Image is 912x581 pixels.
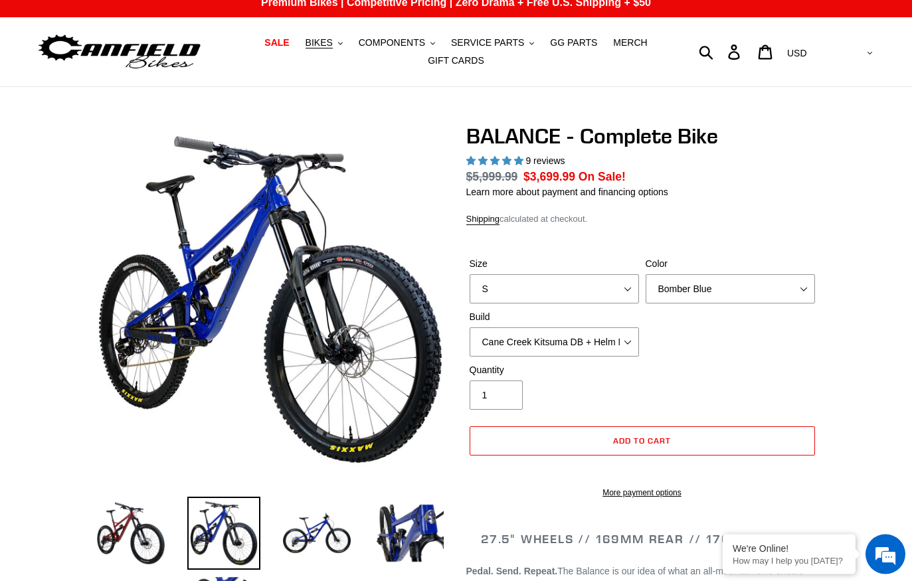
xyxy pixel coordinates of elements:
label: Quantity [470,364,639,378]
a: GG PARTS [543,35,604,52]
span: $3,699.99 [523,171,575,184]
div: We're Online! [733,543,846,554]
span: SERVICE PARTS [451,38,524,49]
div: calculated at checkout. [466,213,818,226]
p: How may I help you today? [733,556,846,566]
span: On Sale! [579,169,626,186]
a: Learn more about payment and financing options [466,187,668,198]
img: Load image into Gallery viewer, BALANCE - Complete Bike [280,497,353,570]
span: MERCH [613,38,647,49]
button: BIKES [299,35,349,52]
span: SALE [264,38,289,49]
span: 5.00 stars [466,156,526,167]
span: 9 reviews [525,156,565,167]
img: Canfield Bikes [37,32,203,74]
img: Load image into Gallery viewer, BALANCE - Complete Bike [94,497,167,570]
a: Shipping [466,214,500,226]
button: Add to cart [470,427,815,456]
h1: BALANCE - Complete Bike [466,124,818,149]
a: SALE [258,35,296,52]
span: COMPONENTS [359,38,425,49]
img: BALANCE - Complete Bike [97,127,444,473]
a: More payment options [470,487,815,499]
label: Color [646,258,815,272]
label: Build [470,311,639,325]
span: GG PARTS [550,38,597,49]
h2: 27.5" WHEELS // 169MM REAR // 170MM FRONT [466,533,818,547]
b: Pedal. Send. Repeat. [466,566,558,577]
span: BIKES [306,38,333,49]
img: Load image into Gallery viewer, BALANCE - Complete Bike [373,497,446,570]
button: COMPONENTS [352,35,442,52]
a: MERCH [606,35,654,52]
s: $5,999.99 [466,171,518,184]
img: Load image into Gallery viewer, BALANCE - Complete Bike [187,497,260,570]
button: SERVICE PARTS [444,35,541,52]
span: GIFT CARDS [428,56,484,67]
a: GIFT CARDS [421,52,491,70]
label: Size [470,258,639,272]
span: Add to cart [613,436,671,446]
